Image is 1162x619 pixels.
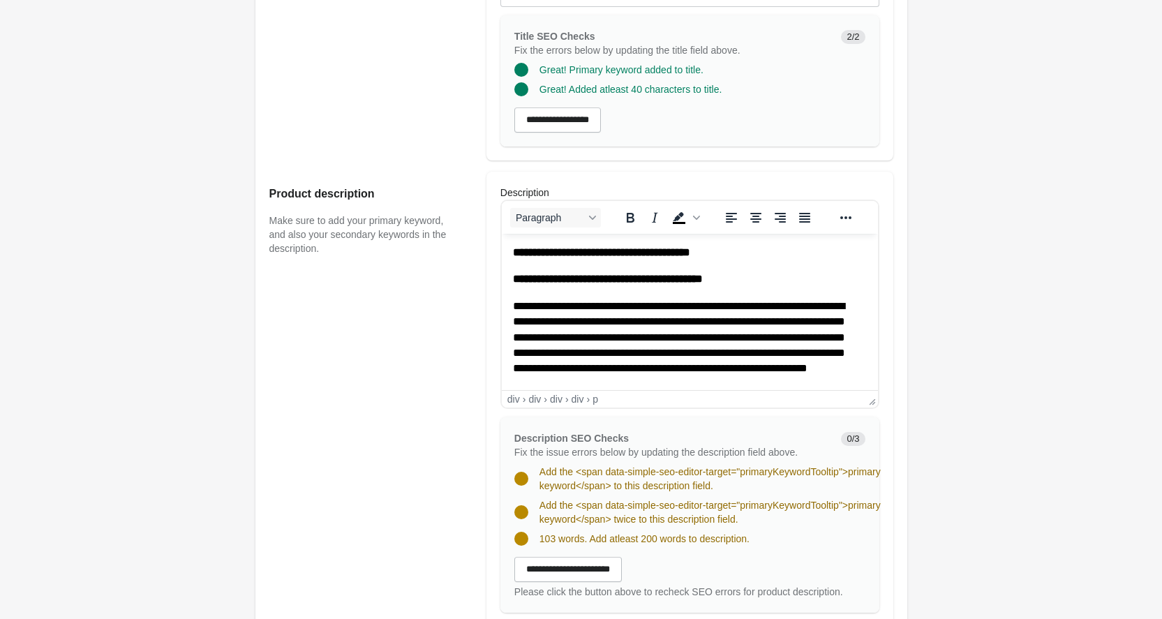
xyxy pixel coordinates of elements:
button: Justify [793,208,817,228]
p: Make sure to add your primary keyword, and also your secondary keywords in the description. [269,214,459,255]
p: Fix the errors below by updating the title field above. [514,43,830,57]
div: Please click the button above to recheck SEO errors for product description. [514,585,865,599]
div: › [523,394,526,405]
div: div [550,394,563,405]
span: Add the <span data-simple-seo-editor-target="primaryKeywordTooltip">primary keyword</span> twice ... [539,500,881,525]
button: Align right [768,208,792,228]
button: Align left [720,208,743,228]
span: 103 words. Add atleast 200 words to description. [539,533,750,544]
iframe: Rich Text Area [502,234,878,390]
div: div [528,394,541,405]
div: › [586,394,590,405]
body: Rich Text Area. Press ALT-0 for help. [11,11,365,279]
button: Blocks [510,208,601,228]
span: Paragraph [516,212,584,223]
span: Title SEO Checks [514,31,595,42]
span: Great! Added atleast 40 characters to title. [539,84,722,95]
button: Italic [643,208,666,228]
div: p [593,394,598,405]
button: Align center [744,208,768,228]
div: Press the Up and Down arrow keys to resize the editor. [863,391,878,408]
span: 2/2 [841,30,865,44]
div: › [544,394,547,405]
div: › [565,394,569,405]
span: Description SEO Checks [514,433,629,444]
span: 0/3 [841,432,865,446]
p: Fix the issue errors below by updating the description field above. [514,445,830,459]
div: Background color [667,208,702,228]
div: div [572,394,584,405]
div: div [507,394,520,405]
span: Add the <span data-simple-seo-editor-target="primaryKeywordTooltip">primary keyword</span> to thi... [539,466,881,491]
button: Reveal or hide additional toolbar items [834,208,858,228]
span: Great! Primary keyword added to title. [539,64,703,75]
h2: Product description [269,186,459,202]
button: Bold [618,208,642,228]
